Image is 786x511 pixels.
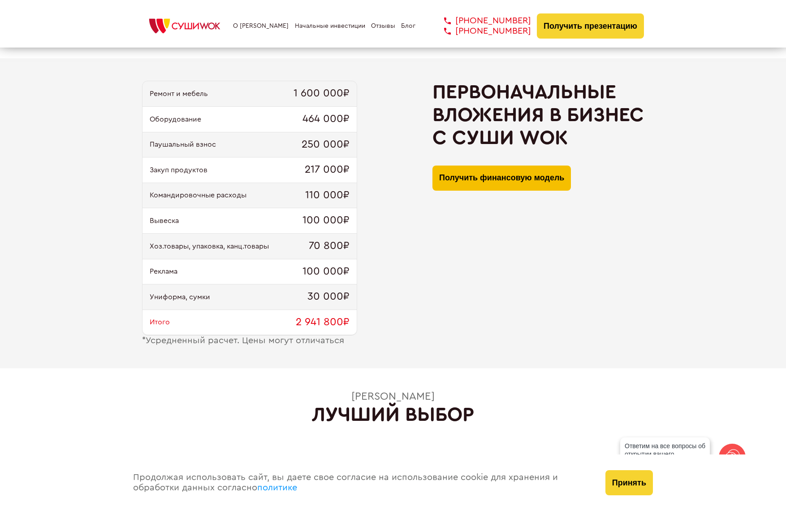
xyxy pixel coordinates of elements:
span: Итого [150,318,170,326]
div: Продолжая использовать сайт, вы даете свое согласие на использование cookie для хранения и обрабо... [124,454,596,511]
a: политике [257,483,297,492]
img: СУШИWOK [142,16,227,36]
span: Командировочные расходы [150,191,246,199]
span: Оборудование [150,115,201,123]
a: [PHONE_NUMBER] [431,16,531,26]
button: Получить презентацию [537,13,644,39]
a: Начальные инвестиции [295,22,365,30]
span: 217 000₽ [305,164,350,176]
div: Ответим на все вопросы об открытии вашего [PERSON_NAME]! [620,437,710,471]
a: Отзывы [371,22,395,30]
span: 110 000₽ [305,189,350,202]
span: Хоз.товары, упаковка, канц.товары [150,242,269,250]
span: Ремонт и мебель [150,90,208,98]
span: 1 600 000₽ [294,87,350,100]
h2: Первоначальные вложения в бизнес с Суши Wok [432,81,644,149]
span: Закуп продуктов [150,166,207,174]
a: О [PERSON_NAME] [233,22,289,30]
button: Получить финансовую модель [432,166,571,191]
span: 100 000₽ [302,266,350,278]
button: Принять [605,470,653,495]
div: Усредненный расчет. Цены могут отличаться [142,336,357,346]
span: Униформа, сумки [150,293,210,301]
span: Вывеска [150,217,179,225]
span: 70 800₽ [309,240,350,253]
span: 2 941 800₽ [296,316,350,329]
span: Паушальный взнос [150,140,216,148]
a: [PHONE_NUMBER] [431,26,531,36]
a: Блог [401,22,415,30]
span: Реклама [150,267,177,275]
span: 30 000₽ [307,291,350,303]
span: 100 000₽ [302,214,350,227]
span: 250 000₽ [302,139,350,151]
span: 464 000₽ [302,113,350,126]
